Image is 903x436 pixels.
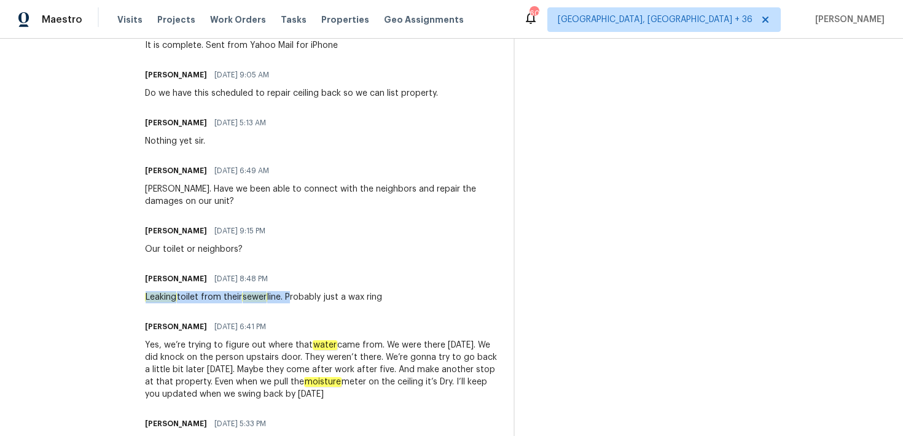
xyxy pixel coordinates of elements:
[145,87,438,99] div: Do we have this scheduled to repair ceiling back so we can list property.
[281,15,307,24] span: Tasks
[210,14,266,26] span: Work Orders
[145,135,273,147] div: Nothing yet sir.
[145,225,207,237] h6: [PERSON_NAME]
[145,69,207,81] h6: [PERSON_NAME]
[145,321,207,333] h6: [PERSON_NAME]
[214,165,269,177] span: [DATE] 6:49 AM
[117,14,143,26] span: Visits
[304,377,342,387] em: moisture
[145,273,207,285] h6: [PERSON_NAME]
[242,292,267,302] em: sewer
[145,243,273,255] div: Our toilet or neighbors?
[145,39,338,52] div: It is complete. Sent from Yahoo Mail for iPhone
[214,225,265,237] span: [DATE] 9:15 PM
[214,321,266,333] span: [DATE] 6:41 PM
[145,165,207,177] h6: [PERSON_NAME]
[145,291,382,303] div: toilet from their line. Probably just a wax ring
[558,14,752,26] span: [GEOGRAPHIC_DATA], [GEOGRAPHIC_DATA] + 36
[214,273,268,285] span: [DATE] 8:48 PM
[530,7,538,20] div: 601
[321,14,369,26] span: Properties
[145,292,177,302] em: Leaking
[214,418,266,430] span: [DATE] 5:33 PM
[145,117,207,129] h6: [PERSON_NAME]
[145,418,207,430] h6: [PERSON_NAME]
[214,117,266,129] span: [DATE] 5:13 AM
[384,14,464,26] span: Geo Assignments
[214,69,269,81] span: [DATE] 9:05 AM
[810,14,885,26] span: [PERSON_NAME]
[145,339,499,400] div: Yes, we’re trying to figure out where that came from. We were there [DATE]. We did knock on the p...
[145,183,499,208] div: [PERSON_NAME]. Have we been able to connect with the neighbors and repair the damages on our unit?
[313,340,337,350] em: water
[42,14,82,26] span: Maestro
[157,14,195,26] span: Projects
